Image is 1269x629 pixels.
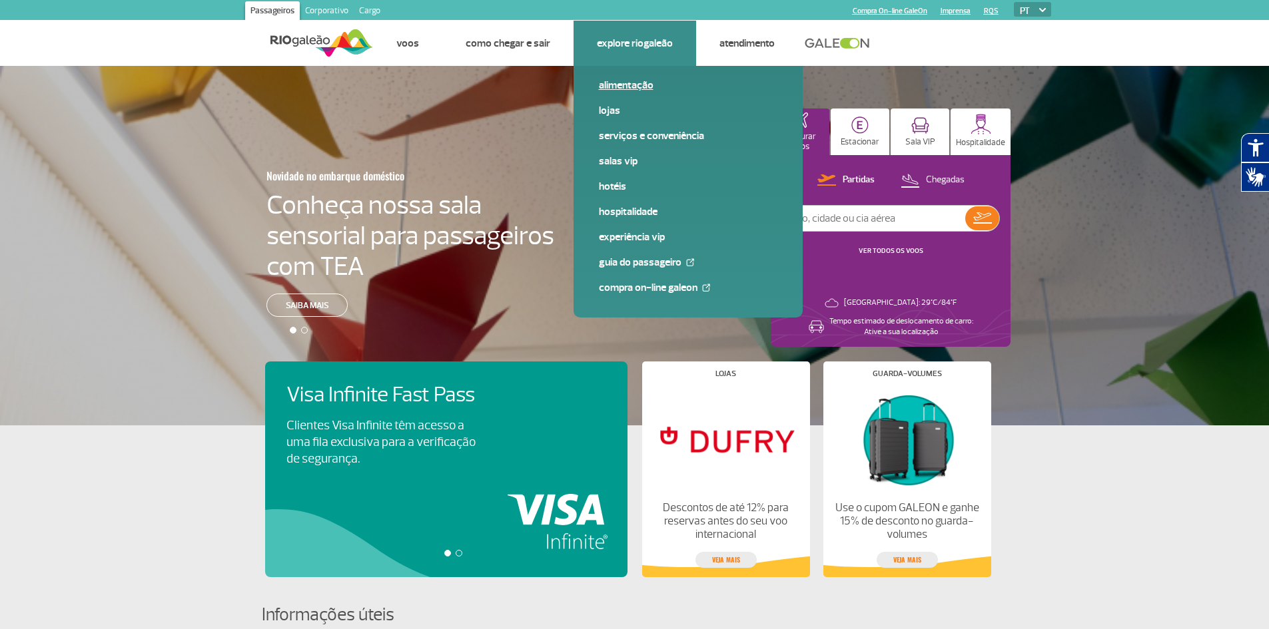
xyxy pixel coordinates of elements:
[813,172,879,189] button: Partidas
[1241,133,1269,192] div: Plugin de acessibilidade da Hand Talk.
[851,116,869,134] img: carParkingHome.svg
[834,388,979,491] img: Guarda-volumes
[1241,133,1269,162] button: Abrir recursos assistivos.
[262,602,1008,627] h4: Informações úteis
[951,108,1011,155] button: Hospitalidade
[653,501,798,541] p: Descontos de até 12% para reservas antes do seu voo internacional
[599,179,777,194] a: Hotéis
[396,37,419,50] a: Voos
[686,258,694,266] img: External Link Icon
[941,7,971,15] a: Imprensa
[599,103,777,118] a: Lojas
[971,114,991,134] img: hospitality.svg
[702,284,710,292] img: External Link Icon
[831,108,889,155] button: Estacionar
[859,246,923,255] a: VER TODOS OS VOOS
[873,370,942,377] h4: Guarda-volumes
[599,78,777,93] a: Alimentação
[599,128,777,143] a: Serviços e Conveniência
[877,552,938,568] a: veja mais
[599,280,777,295] a: Compra On-line GaleOn
[300,1,354,23] a: Corporativo
[245,1,300,23] a: Passageiros
[926,174,965,186] p: Chegadas
[286,383,606,467] a: Visa Infinite Fast PassClientes Visa Infinite têm acesso a uma fila exclusiva para a verificação ...
[599,255,777,270] a: Guia do Passageiro
[715,370,736,377] h4: Lojas
[782,206,965,231] input: Voo, cidade ou cia aérea
[834,501,979,541] p: Use o cupom GALEON e ganhe 15% de desconto no guarda-volumes
[843,174,875,186] p: Partidas
[354,1,386,23] a: Cargo
[844,298,957,308] p: [GEOGRAPHIC_DATA]: 29°C/84°F
[599,204,777,219] a: Hospitalidade
[829,316,973,337] p: Tempo estimado de deslocamento de carro: Ative a sua localização
[695,552,757,568] a: veja mais
[897,172,969,189] button: Chegadas
[1241,162,1269,192] button: Abrir tradutor de língua de sinais.
[855,246,927,256] button: VER TODOS OS VOOS
[286,383,498,407] h4: Visa Infinite Fast Pass
[266,190,554,282] h4: Conheça nossa sala sensorial para passageiros com TEA
[653,388,798,491] img: Lojas
[599,154,777,168] a: Salas VIP
[719,37,775,50] a: Atendimento
[853,7,927,15] a: Compra On-line GaleOn
[597,37,673,50] a: Explore RIOgaleão
[911,117,929,134] img: vipRoom.svg
[266,294,348,317] a: Saiba mais
[891,108,949,155] button: Sala VIP
[286,417,476,467] p: Clientes Visa Infinite têm acesso a uma fila exclusiva para a verificação de segurança.
[466,37,550,50] a: Como chegar e sair
[266,162,489,190] h3: Novidade no embarque doméstico
[905,137,935,147] p: Sala VIP
[599,230,777,244] a: Experiência VIP
[984,7,999,15] a: RQS
[841,137,879,147] p: Estacionar
[956,138,1005,148] p: Hospitalidade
